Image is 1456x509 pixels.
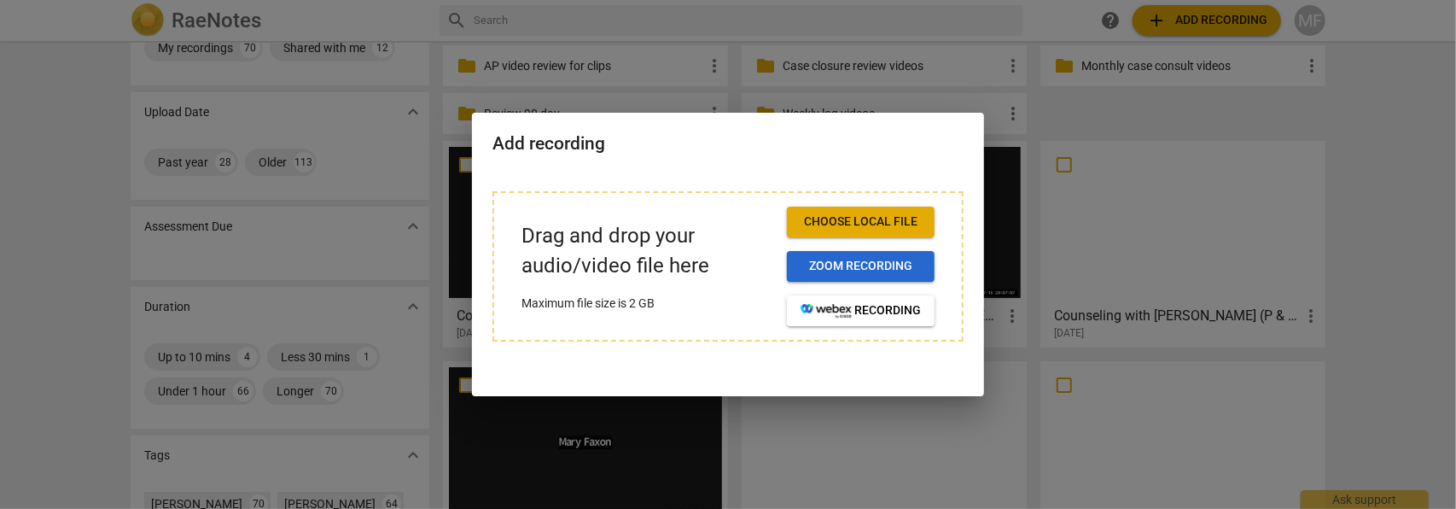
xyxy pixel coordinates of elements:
p: Drag and drop your audio/video file here [521,221,773,281]
h2: Add recording [492,133,964,155]
button: recording [787,295,935,326]
p: Maximum file size is 2 GB [521,295,773,313]
button: Zoom recording [787,251,935,282]
span: Zoom recording [801,258,921,275]
span: recording [801,302,921,319]
span: Choose local file [801,214,921,231]
button: Choose local file [787,207,935,237]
